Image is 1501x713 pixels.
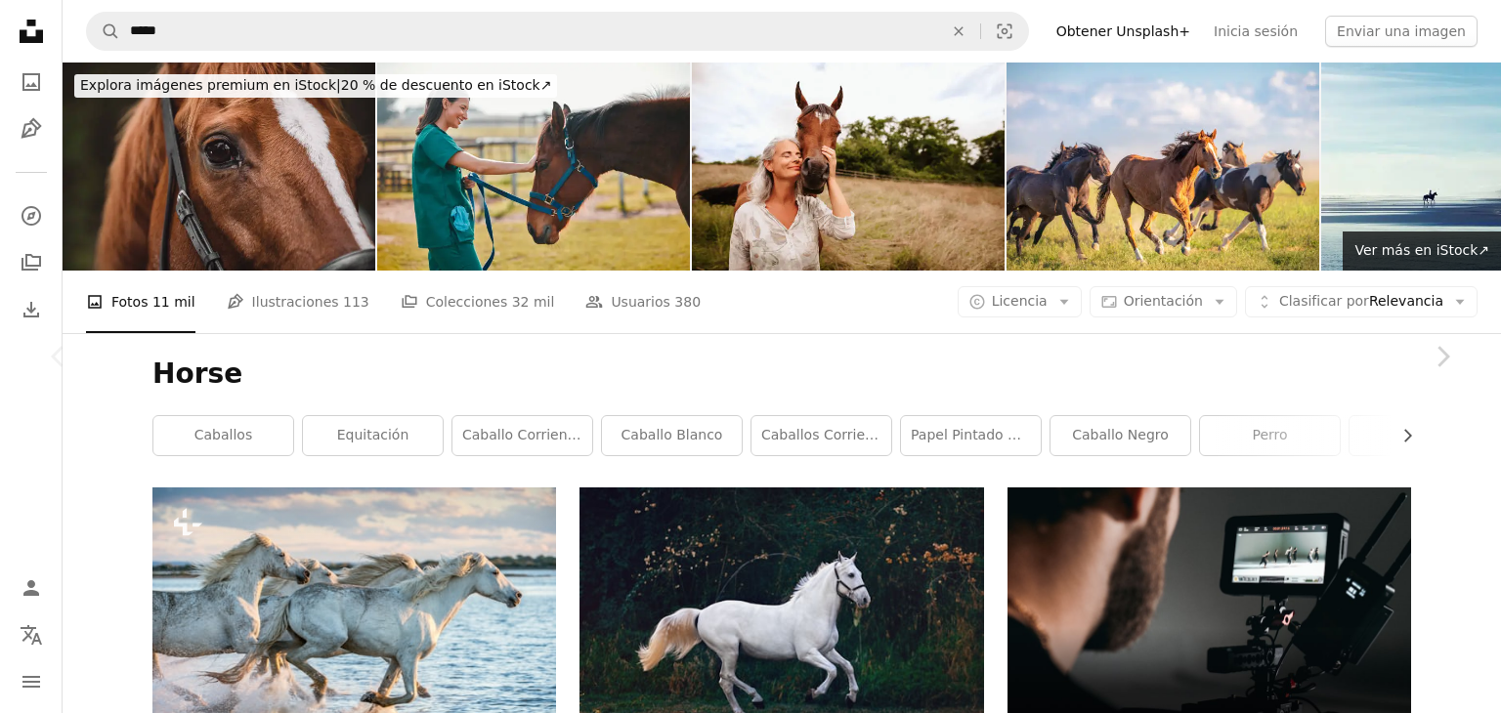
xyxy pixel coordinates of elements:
[1354,242,1489,258] span: Ver más en iStock ↗
[1384,263,1501,450] a: Siguiente
[227,271,369,333] a: Ilustraciones 113
[12,662,51,701] button: Menú
[12,615,51,654] button: Idioma
[1350,416,1489,455] a: gato
[751,416,891,455] a: caballos corriendo
[981,13,1028,50] button: Búsqueda visual
[1007,63,1319,271] img: Wild caballos corriendo de cortesía
[152,608,556,625] a: Caballos blancos de la Camarga galopando sobre el agua.
[937,13,980,50] button: Borrar
[1202,16,1309,47] a: Inicia sesión
[1343,231,1501,271] a: Ver más en iStock↗
[80,77,551,93] span: 20 % de descuento en iStock ↗
[602,416,742,455] a: Caballo Blanco
[12,196,51,235] a: Explorar
[512,291,555,313] span: 32 mil
[901,416,1041,455] a: papel pintado de caballos
[692,63,1005,271] img: Hermosa mujer madura disfrutando con los ojos cerrados de su yegua árabe marrón en la naturaleza ...
[579,612,983,630] a: Caballo blanco corriendo
[585,271,701,333] a: Usuarios 380
[1045,16,1202,47] a: Obtener Unsplash+
[1279,292,1443,312] span: Relevancia
[303,416,443,455] a: equitación
[153,416,293,455] a: caballos
[674,291,701,313] span: 380
[63,63,375,271] img: Los caballos ven a través de ti
[343,291,369,313] span: 113
[1090,286,1237,317] button: Orientación
[958,286,1082,317] button: Licencia
[63,63,569,109] a: Explora imágenes premium en iStock|20 % de descuento en iStock↗
[1279,293,1369,309] span: Clasificar por
[12,63,51,102] a: Fotos
[1051,416,1190,455] a: Caballo Negro
[1325,16,1478,47] button: Enviar una imagen
[377,63,690,271] img: Mujer veterinaria, ecuestre y atención médica al aire libre para la salud y el bienestar en el ca...
[1245,286,1478,317] button: Clasificar porRelevancia
[152,356,1411,392] h1: Horse
[12,568,51,608] a: Iniciar sesión / Registrarse
[401,271,555,333] a: Colecciones 32 mil
[87,13,120,50] button: Buscar en Unsplash
[80,77,341,93] span: Explora imágenes premium en iStock |
[12,243,51,282] a: Colecciones
[86,12,1029,51] form: Encuentra imágenes en todo el sitio
[1124,293,1203,309] span: Orientación
[452,416,592,455] a: caballo corriendo
[12,109,51,148] a: Ilustraciones
[992,293,1048,309] span: Licencia
[1200,416,1340,455] a: perro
